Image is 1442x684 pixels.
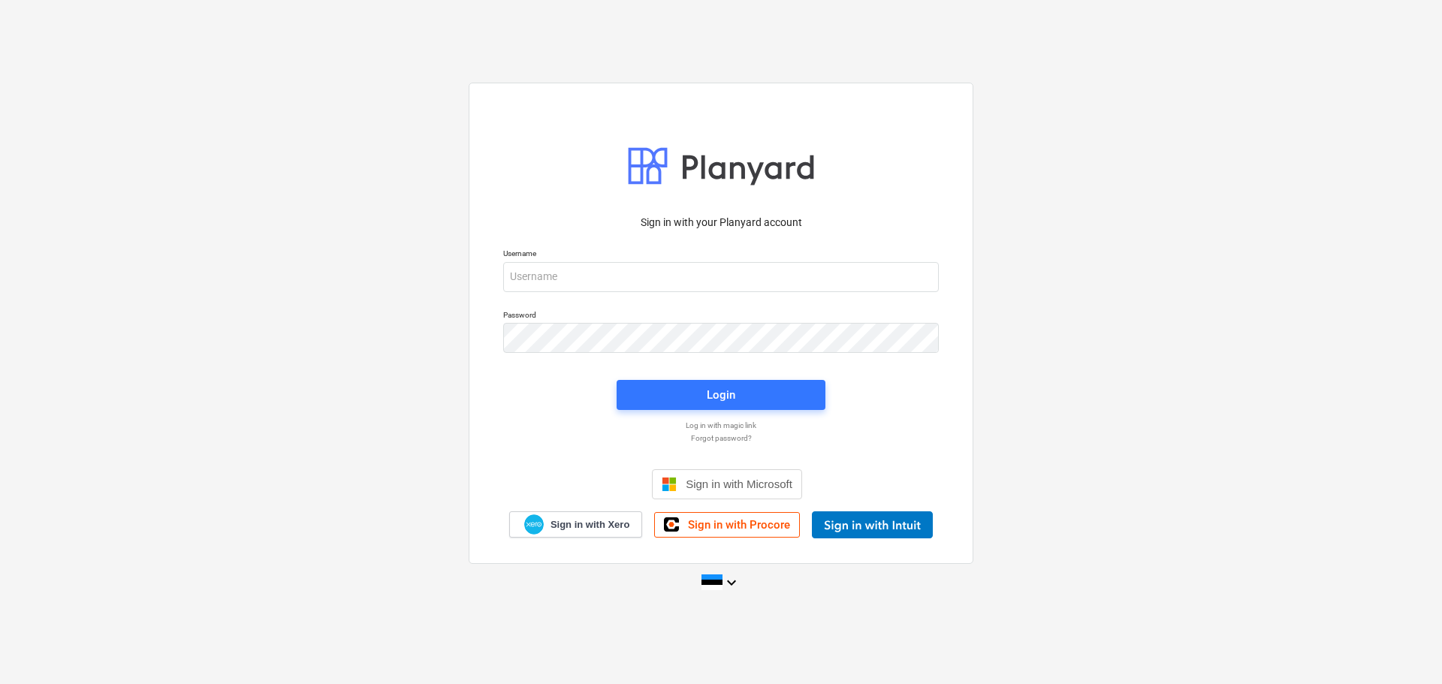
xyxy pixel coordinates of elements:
img: Xero logo [524,514,544,535]
a: Sign in with Xero [509,511,643,538]
p: Password [503,310,939,323]
a: Sign in with Procore [654,512,800,538]
input: Username [503,262,939,292]
button: Login [617,380,825,410]
a: Log in with magic link [496,420,946,430]
p: Sign in with your Planyard account [503,215,939,231]
div: Login [707,385,735,405]
a: Forgot password? [496,433,946,443]
i: keyboard_arrow_down [723,574,741,592]
span: Sign in with Microsoft [686,478,792,490]
span: Sign in with Xero [551,518,629,532]
span: Sign in with Procore [688,518,790,532]
img: Microsoft logo [662,477,677,492]
p: Username [503,249,939,261]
